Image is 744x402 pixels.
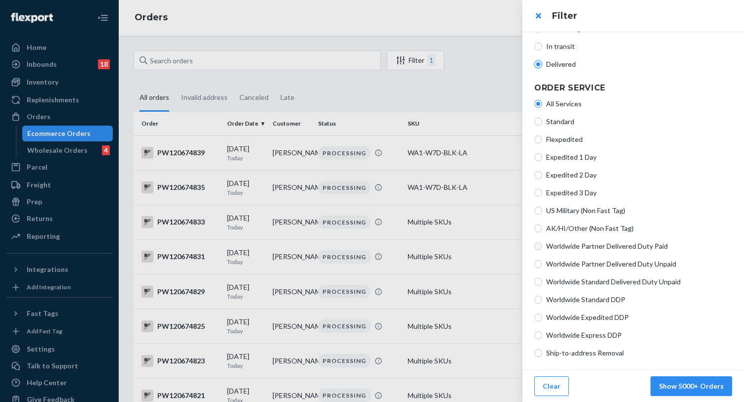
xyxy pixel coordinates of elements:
[546,59,732,69] span: Delivered
[528,6,548,26] button: close
[546,134,732,144] span: Flexpedited
[534,242,542,250] input: Worldwide Partner Delivered Duty Paid
[534,135,542,143] input: Flexpedited
[534,331,542,339] input: Worldwide Express DDP
[534,118,542,126] input: Standard
[534,153,542,161] input: Expedited 1 Day
[546,313,732,322] span: Worldwide Expedited DDP
[22,7,42,16] span: Chat
[546,42,732,51] span: In transit
[546,117,732,127] span: Standard
[534,207,542,215] input: US Military (Non Fast Tag)
[534,224,542,232] input: AK/HI/Other (Non Fast Tag)
[534,43,542,50] input: In transit
[534,171,542,179] input: Expedited 2 Day
[534,82,732,94] h4: Order Service
[534,296,542,304] input: Worldwide Standard DDP
[546,259,732,269] span: Worldwide Partner Delivered Duty Unpaid
[546,206,732,216] span: US Military (Non Fast Tag)
[546,152,732,162] span: Expedited 1 Day
[546,241,732,251] span: Worldwide Partner Delivered Duty Paid
[546,348,732,358] span: Ship-to-address Removal
[534,100,542,108] input: All Services
[546,188,732,198] span: Expedited 3 Day
[651,376,732,396] button: Show 5000+ Orders
[534,376,569,396] button: Clear
[546,99,732,109] span: All Services
[534,278,542,286] input: Worldwide Standard Delivered Duty Unpaid
[534,60,542,68] input: Delivered
[552,9,732,22] h3: Filter
[546,170,732,180] span: Expedited 2 Day
[546,223,732,233] span: AK/HI/Other (Non Fast Tag)
[546,295,732,305] span: Worldwide Standard DDP
[534,349,542,357] input: Ship-to-address Removal
[534,260,542,268] input: Worldwide Partner Delivered Duty Unpaid
[534,313,542,321] input: Worldwide Expedited DDP
[534,189,542,197] input: Expedited 3 Day
[546,330,732,340] span: Worldwide Express DDP
[546,277,732,287] span: Worldwide Standard Delivered Duty Unpaid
